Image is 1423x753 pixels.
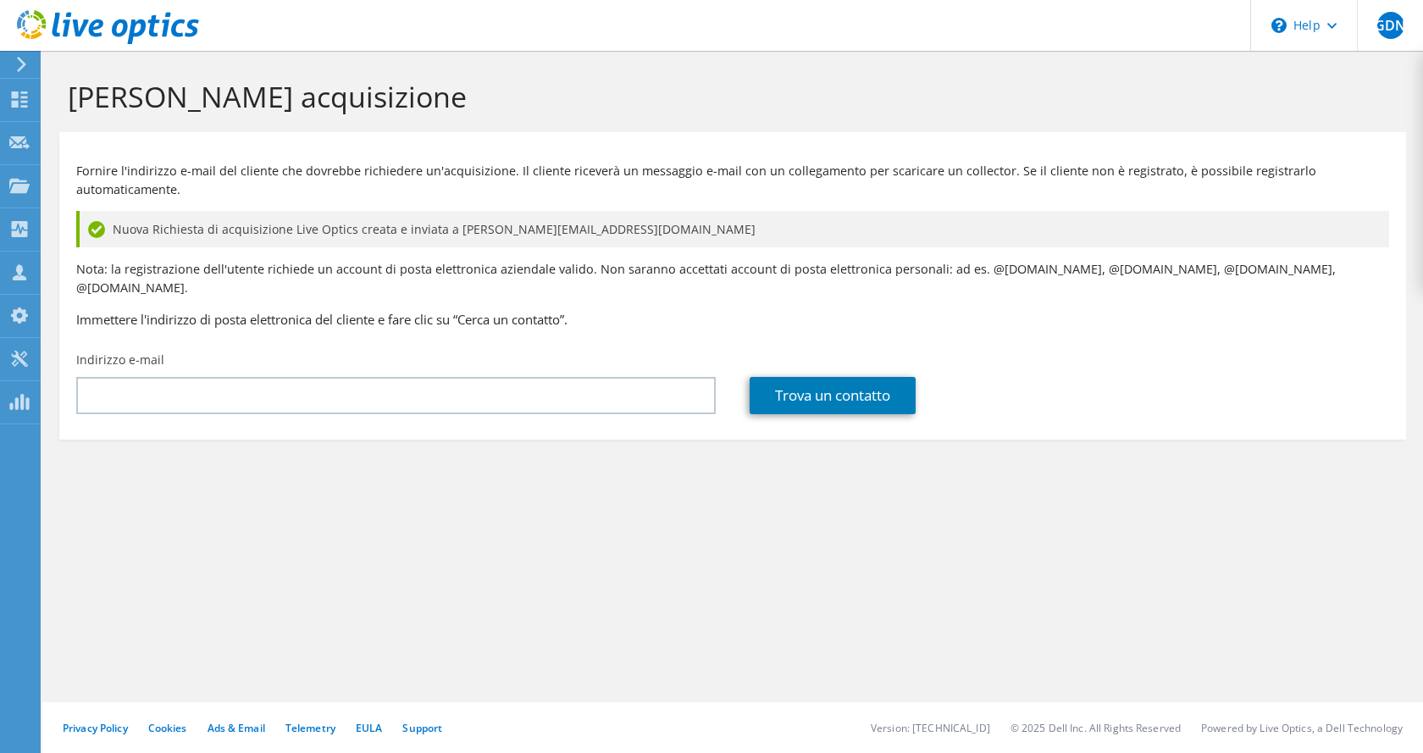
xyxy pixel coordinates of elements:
li: Powered by Live Optics, a Dell Technology [1201,721,1403,735]
h3: Immettere l'indirizzo di posta elettronica del cliente e fare clic su “Cerca un contatto”. [76,310,1389,329]
p: Nota: la registrazione dell'utente richiede un account di posta elettronica aziendale valido. Non... [76,260,1389,297]
a: Privacy Policy [63,721,128,735]
h1: [PERSON_NAME] acquisizione [68,79,1389,114]
li: © 2025 Dell Inc. All Rights Reserved [1010,721,1181,735]
a: Telemetry [285,721,335,735]
a: Cookies [148,721,187,735]
a: EULA [356,721,382,735]
p: Fornire l'indirizzo e-mail del cliente che dovrebbe richiedere un'acquisizione. Il cliente riceve... [76,162,1389,199]
a: Ads & Email [208,721,265,735]
svg: \n [1271,18,1287,33]
span: GDN [1377,12,1404,39]
a: Support [402,721,442,735]
label: Indirizzo e-mail [76,352,164,368]
li: Version: [TECHNICAL_ID] [871,721,990,735]
span: Nuova Richiesta di acquisizione Live Optics creata e inviata a [PERSON_NAME][EMAIL_ADDRESS][DOMAI... [113,220,756,239]
a: Trova un contatto [750,377,916,414]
